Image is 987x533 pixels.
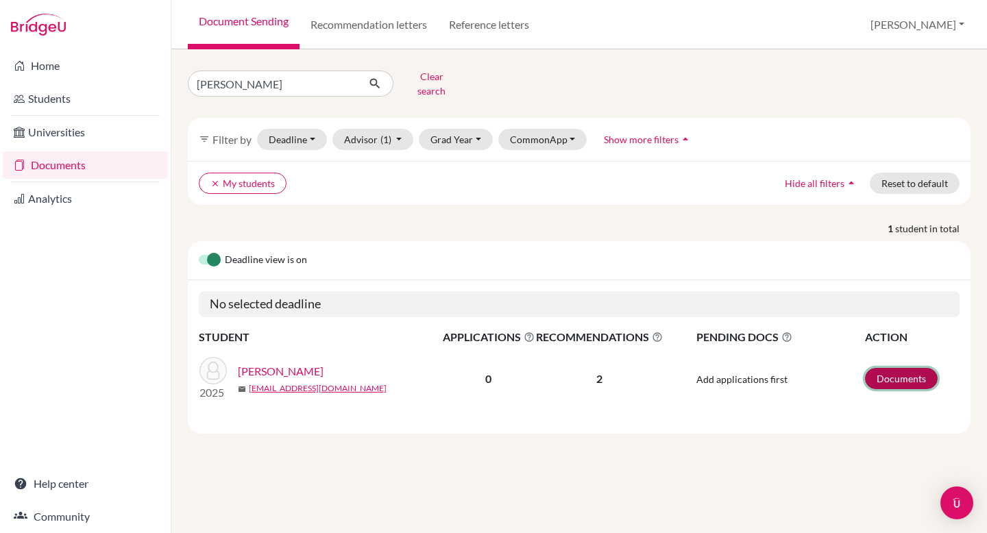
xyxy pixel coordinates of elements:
[485,372,491,385] b: 0
[785,177,844,189] span: Hide all filters
[864,328,960,346] th: ACTION
[3,151,168,179] a: Documents
[332,129,414,150] button: Advisor(1)
[257,129,327,150] button: Deadline
[199,134,210,145] i: filter_list
[210,179,220,188] i: clear
[498,129,587,150] button: CommonApp
[419,129,493,150] button: Grad Year
[3,503,168,530] a: Community
[773,173,870,194] button: Hide all filtersarrow_drop_up
[679,132,692,146] i: arrow_drop_up
[3,119,168,146] a: Universities
[888,221,895,236] strong: 1
[199,384,227,401] p: 2025
[696,373,788,385] span: Add applications first
[864,12,971,38] button: [PERSON_NAME]
[238,385,246,393] span: mail
[536,329,663,345] span: RECOMMENDATIONS
[380,134,391,145] span: (1)
[3,470,168,497] a: Help center
[212,133,252,146] span: Filter by
[11,14,66,36] img: Bridge-U
[3,52,168,79] a: Home
[238,363,324,380] a: [PERSON_NAME]
[536,371,663,387] p: 2
[393,66,470,101] button: Clear search
[199,291,960,317] h5: No selected deadline
[3,185,168,212] a: Analytics
[865,368,938,389] a: Documents
[696,329,864,345] span: PENDING DOCS
[870,173,960,194] button: Reset to default
[225,252,307,269] span: Deadline view is on
[895,221,971,236] span: student in total
[188,71,358,97] input: Find student by name...
[443,329,535,345] span: APPLICATIONS
[940,486,973,519] div: Open Intercom Messenger
[199,173,287,194] button: clearMy students
[592,129,704,150] button: Show more filtersarrow_drop_up
[249,382,387,395] a: [EMAIL_ADDRESS][DOMAIN_NAME]
[604,134,679,145] span: Show more filters
[844,176,858,190] i: arrow_drop_up
[199,357,227,384] img: Rees, Vincent
[199,328,442,346] th: STUDENT
[3,85,168,112] a: Students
